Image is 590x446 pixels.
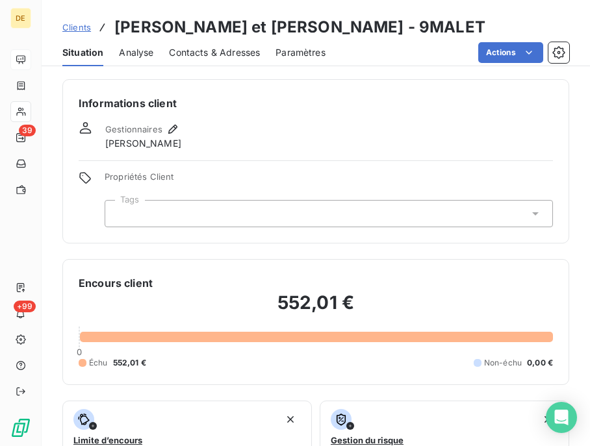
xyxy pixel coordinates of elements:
[62,22,91,32] span: Clients
[527,357,553,369] span: 0,00 €
[10,417,31,438] img: Logo LeanPay
[89,357,108,369] span: Échu
[331,435,404,445] span: Gestion du risque
[79,275,153,291] h6: Encours client
[62,21,91,34] a: Clients
[73,435,142,445] span: Limite d’encours
[276,46,326,59] span: Paramètres
[119,46,153,59] span: Analyse
[478,42,543,63] button: Actions
[19,125,36,136] span: 39
[546,402,577,433] div: Open Intercom Messenger
[10,8,31,29] div: DE
[169,46,260,59] span: Contacts & Adresses
[114,16,485,39] h3: [PERSON_NAME] et [PERSON_NAME] - 9MALET
[79,291,553,327] h2: 552,01 €
[116,208,126,219] input: Ajouter une valeur
[105,171,553,190] span: Propriétés Client
[484,357,522,369] span: Non-échu
[105,137,181,150] span: [PERSON_NAME]
[79,95,553,111] h6: Informations client
[105,124,162,134] span: Gestionnaires
[62,46,103,59] span: Situation
[10,127,31,148] a: 39
[113,357,146,369] span: 552,01 €
[77,347,82,357] span: 0
[14,301,36,312] span: +99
